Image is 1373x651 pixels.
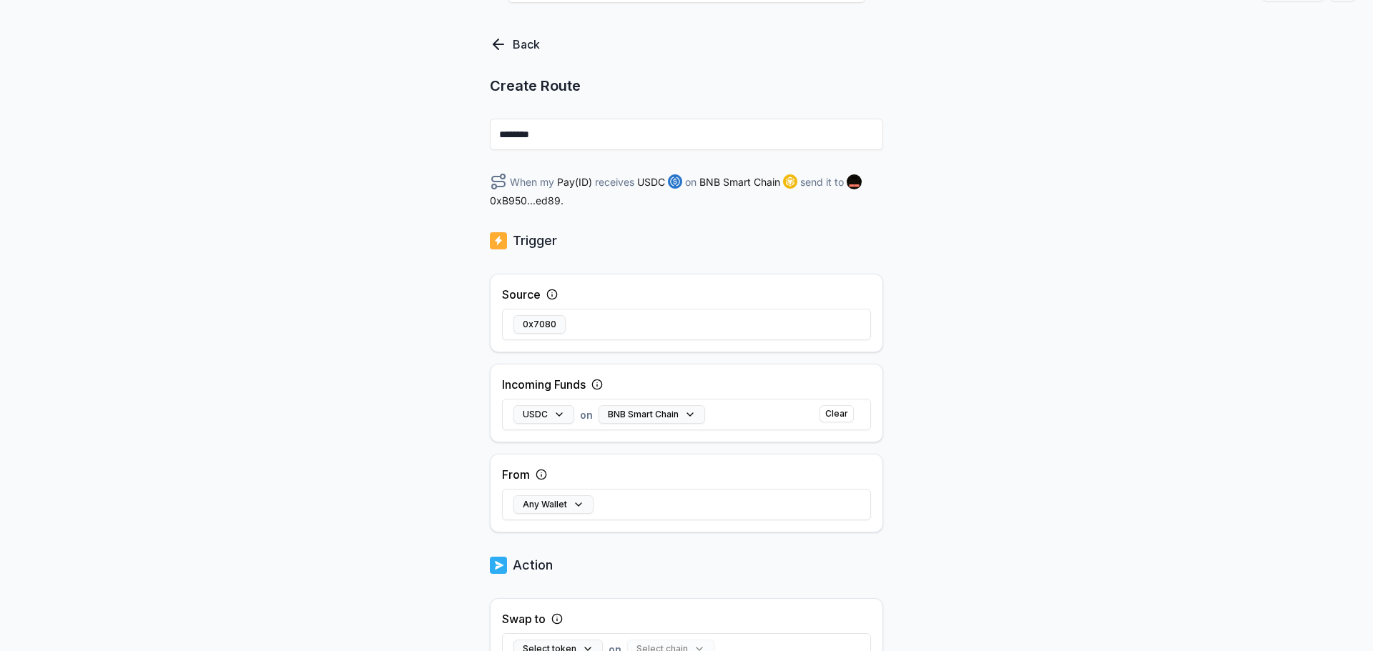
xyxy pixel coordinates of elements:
label: Incoming Funds [502,376,586,393]
button: 0x7080 [513,315,566,334]
label: Swap to [502,610,546,627]
p: Create Route [490,76,883,96]
span: USDC [637,174,665,189]
button: Clear [820,405,854,422]
img: logo [668,174,682,189]
label: Source [502,286,541,303]
p: Trigger [513,231,557,251]
button: Any Wallet [513,495,594,514]
button: USDC [513,405,574,424]
button: BNB Smart Chain [599,405,705,424]
p: Action [513,555,553,575]
img: logo [490,555,507,575]
div: When my receives on send it to [490,173,883,208]
span: 0xB950...ed89 . [490,193,564,208]
p: Back [513,36,540,53]
span: on [580,407,593,422]
img: logo [783,174,797,189]
label: From [502,466,530,483]
img: logo [490,231,507,251]
span: Pay(ID) [557,174,592,189]
span: BNB Smart Chain [699,174,780,189]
